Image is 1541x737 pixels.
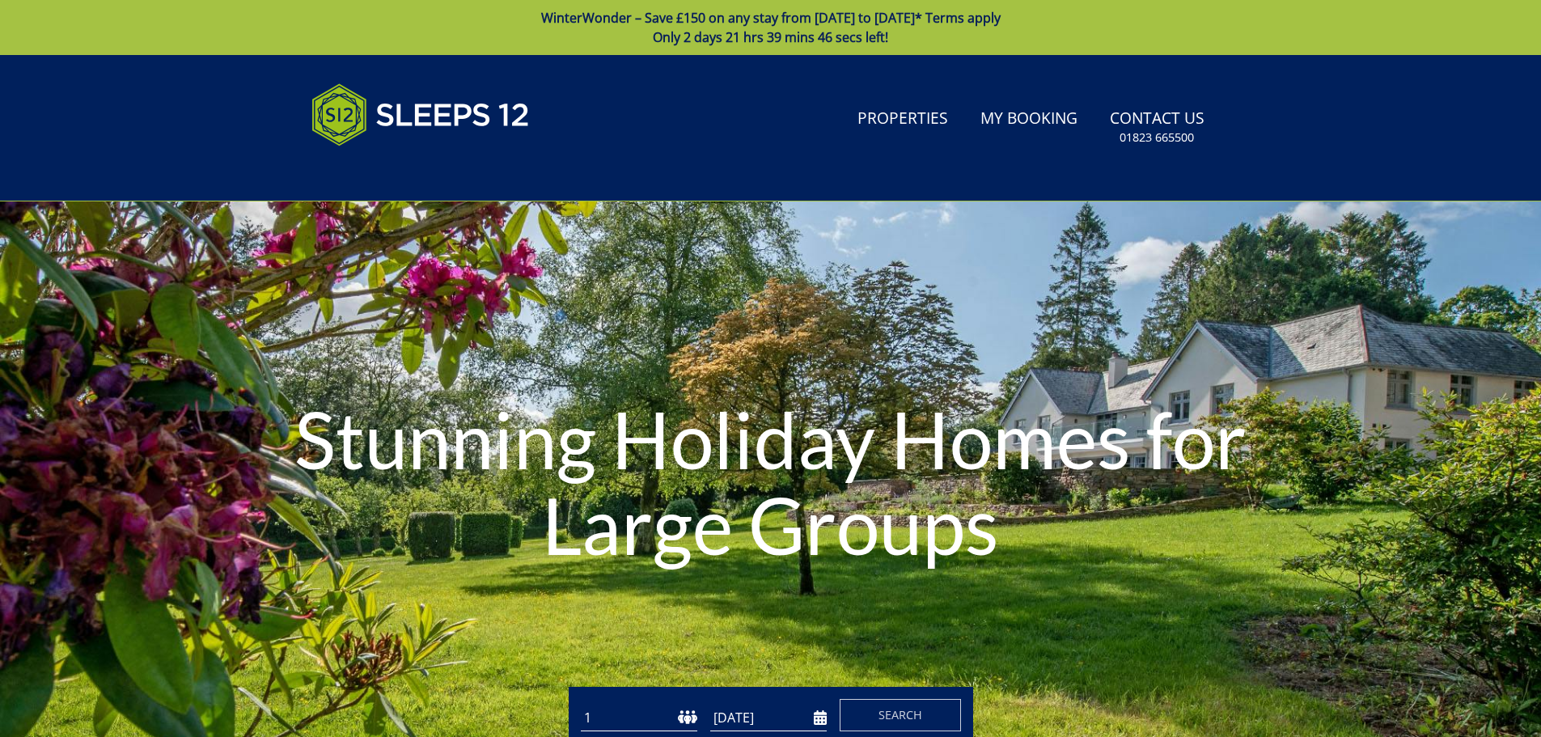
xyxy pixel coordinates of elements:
h1: Stunning Holiday Homes for Large Groups [231,364,1310,599]
span: Only 2 days 21 hrs 39 mins 46 secs left! [653,28,888,46]
iframe: Customer reviews powered by Trustpilot [303,165,473,179]
input: Arrival Date [710,705,827,731]
a: Contact Us01823 665500 [1103,101,1211,154]
small: 01823 665500 [1120,129,1194,146]
img: Sleeps 12 [311,74,530,155]
a: Properties [851,101,955,138]
a: My Booking [974,101,1084,138]
span: Search [878,707,922,722]
button: Search [840,699,961,731]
